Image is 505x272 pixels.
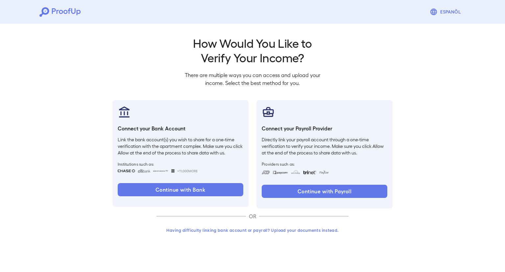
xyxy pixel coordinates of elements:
[180,36,325,65] h2: How Would You Like to Verify Your Income?
[138,169,150,173] img: citibank.svg
[177,168,198,174] span: +11,000 More
[262,124,387,132] h6: Connect your Payroll Provider
[118,183,243,196] button: Continue with Bank
[118,136,243,156] p: Link the bank account(s) you wish to share for a one-time verification with the apartment complex...
[156,224,349,236] button: Having difficulty linking bank account or payroll? Upload your documents instead.
[273,171,288,174] img: paycom.svg
[291,171,301,174] img: workday.svg
[118,105,131,119] img: bankAccount.svg
[427,5,466,18] button: Espanõl
[180,71,325,87] p: There are multiple ways you can access and upload your income. Select the best method for you.
[262,105,275,119] img: payrollProvider.svg
[118,169,135,173] img: chase.svg
[153,169,169,173] img: bankOfAmerica.svg
[262,136,387,156] p: Directly link your payroll account through a one-time verification to verify your income. Make su...
[118,124,243,132] h6: Connect your Bank Account
[171,169,175,173] img: wellsfargo.svg
[262,161,387,167] span: Providers such as:
[246,212,259,220] p: OR
[118,161,243,167] span: Institutions such as:
[262,185,387,198] button: Continue with Payroll
[303,171,316,174] img: trinet.svg
[262,171,270,174] img: adp.svg
[319,171,329,174] img: paycon.svg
